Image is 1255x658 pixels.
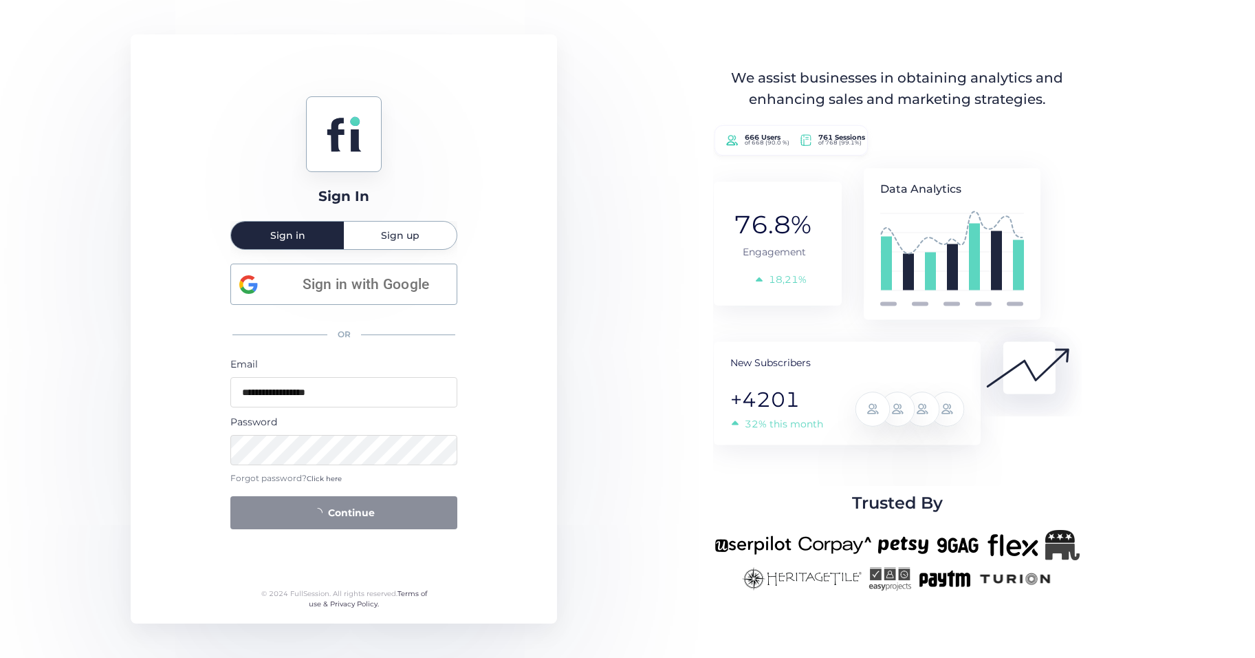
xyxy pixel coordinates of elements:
tspan: 18,21% [769,273,807,285]
div: We assist businesses in obtaining analytics and enhancing sales and marketing strategies. [716,67,1079,111]
span: Continue [328,505,375,520]
img: easyprojects-new.png [869,567,911,591]
button: Continue [230,496,457,529]
span: Sign in with Google [283,273,448,296]
tspan: Data Analytics [880,182,961,195]
tspan: 761 Sessions [818,133,866,142]
img: paytm-new.png [918,567,971,591]
img: 9gag-new.png [935,530,981,560]
img: flex-new.png [987,530,1038,560]
img: heritagetile-new.png [742,567,862,591]
span: Trusted By [852,490,943,516]
tspan: 76.8% [734,209,811,239]
img: turion-new.png [978,567,1053,591]
tspan: of 768 (99.1%) [818,139,862,146]
span: Sign up [381,231,419,240]
tspan: New Subscribers [730,356,811,368]
span: Click here [307,474,342,483]
img: userpilot-new.png [714,530,792,560]
div: Forgot password? [230,472,457,485]
div: © 2024 FullSession. All rights reserved. [255,588,433,610]
tspan: Engagement [743,246,806,258]
tspan: +4201 [730,387,800,412]
img: petsy-new.png [878,530,928,560]
tspan: 666 Users [744,133,781,142]
img: Republicanlogo-bw.png [1045,530,1080,560]
span: Sign in [270,231,305,240]
img: corpay-new.png [798,530,871,560]
tspan: of 668 (90.0 %) [744,139,789,146]
div: Sign In [318,186,369,207]
div: OR [230,320,457,350]
div: Password [230,414,457,429]
div: Email [230,357,457,372]
a: Terms of use & Privacy Policy. [309,589,427,609]
tspan: 32% this month [745,418,823,430]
